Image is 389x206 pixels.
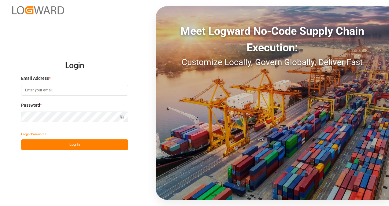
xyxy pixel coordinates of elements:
[12,6,64,14] img: Logward_new_orange.png
[21,56,128,75] h2: Login
[21,85,128,96] input: Enter your email
[156,56,389,69] div: Customize Locally, Govern Globally, Deliver Fast
[156,23,389,56] div: Meet Logward No-Code Supply Chain Execution:
[21,75,49,82] span: Email Address
[21,102,40,109] span: Password
[21,139,128,150] button: Log In
[21,129,46,139] button: Forgot Password?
